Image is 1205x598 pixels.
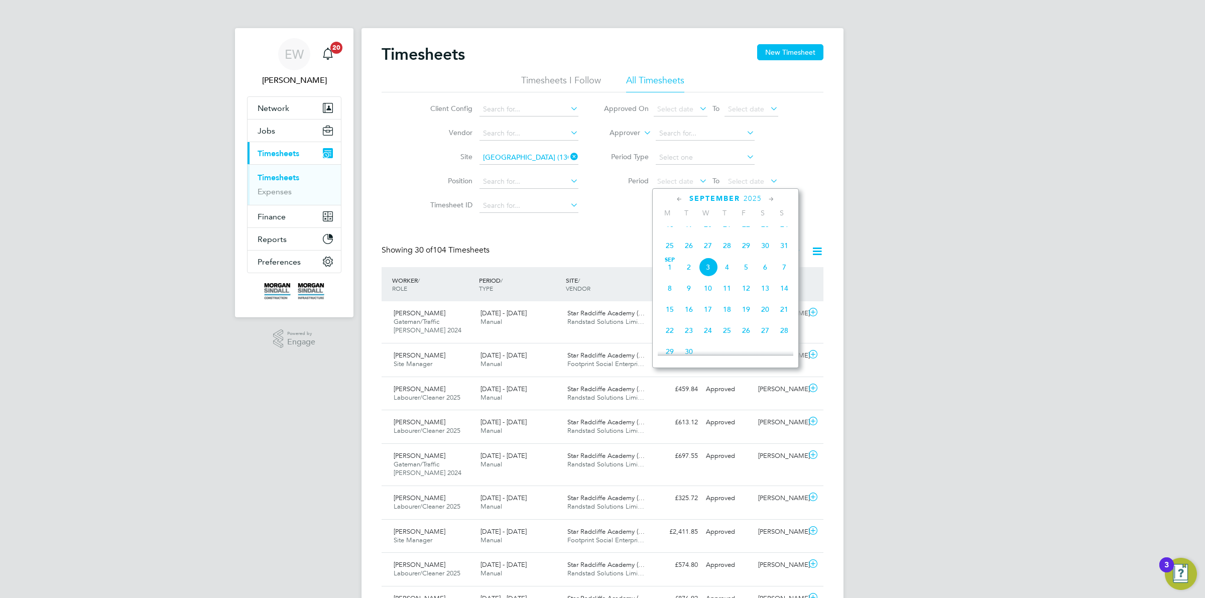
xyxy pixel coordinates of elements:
[258,187,292,196] a: Expenses
[394,317,461,334] span: Gateman/Traffic [PERSON_NAME] 2024
[657,177,693,186] span: Select date
[737,321,756,340] span: 26
[698,236,717,255] span: 27
[689,194,740,203] span: September
[480,536,502,544] span: Manual
[753,208,772,217] span: S
[248,228,341,250] button: Reports
[567,351,645,360] span: Star Radcliffe Academy (…
[772,208,791,217] span: S
[650,305,702,322] div: £876.92
[754,448,806,464] div: [PERSON_NAME]
[258,126,275,136] span: Jobs
[258,212,286,221] span: Finance
[427,104,472,113] label: Client Config
[318,38,338,70] a: 20
[480,418,527,426] span: [DATE] - [DATE]
[744,194,762,203] span: 2025
[567,451,645,460] span: Star Radcliffe Academy (…
[247,283,341,299] a: Go to home page
[480,393,502,402] span: Manual
[679,342,698,361] span: 30
[480,494,527,502] span: [DATE] - [DATE]
[656,151,755,165] input: Select one
[657,104,693,113] span: Select date
[287,338,315,346] span: Engage
[248,164,341,205] div: Timesheets
[501,276,503,284] span: /
[728,104,764,113] span: Select date
[394,309,445,317] span: [PERSON_NAME]
[392,284,407,292] span: ROLE
[258,234,287,244] span: Reports
[567,569,644,577] span: Randstad Solutions Limi…
[480,560,527,569] span: [DATE] - [DATE]
[394,560,445,569] span: [PERSON_NAME]
[394,527,445,536] span: [PERSON_NAME]
[737,258,756,277] span: 5
[604,104,649,113] label: Approved On
[394,360,432,368] span: Site Manager
[394,351,445,360] span: [PERSON_NAME]
[754,524,806,540] div: [PERSON_NAME]
[717,321,737,340] span: 25
[595,128,640,138] label: Approver
[479,175,578,189] input: Search for...
[567,527,645,536] span: Star Radcliffe Academy (…
[756,321,775,340] span: 27
[698,321,717,340] span: 24
[330,42,342,54] span: 20
[247,74,341,86] span: Emma Wells
[660,258,679,277] span: 1
[650,414,702,431] div: £613.12
[679,258,698,277] span: 2
[578,276,580,284] span: /
[480,317,502,326] span: Manual
[754,414,806,431] div: [PERSON_NAME]
[737,300,756,319] span: 19
[756,258,775,277] span: 6
[382,44,465,64] h2: Timesheets
[702,490,754,507] div: Approved
[427,128,472,137] label: Vendor
[567,317,644,326] span: Randstad Solutions Limi…
[479,284,493,292] span: TYPE
[479,151,578,165] input: Search for...
[248,251,341,273] button: Preferences
[235,28,353,317] nav: Main navigation
[521,74,601,92] li: Timesheets I Follow
[264,283,324,299] img: morgansindall-logo-retina.png
[717,258,737,277] span: 4
[480,309,527,317] span: [DATE] - [DATE]
[717,300,737,319] span: 18
[679,321,698,340] span: 23
[660,321,679,340] span: 22
[702,557,754,573] div: Approved
[479,199,578,213] input: Search for...
[702,414,754,431] div: Approved
[728,177,764,186] span: Select date
[660,342,679,361] span: 29
[768,247,801,257] label: All
[285,48,304,61] span: EW
[248,119,341,142] button: Jobs
[756,279,775,298] span: 13
[775,300,794,319] span: 21
[258,149,299,158] span: Timesheets
[394,569,460,577] span: Labourer/Cleaner 2025
[427,152,472,161] label: Site
[650,381,702,398] div: £459.84
[567,560,645,569] span: Star Radcliffe Academy (…
[480,451,527,460] span: [DATE] - [DATE]
[656,127,755,141] input: Search for...
[698,279,717,298] span: 10
[757,44,823,60] button: New Timesheet
[650,490,702,507] div: £325.72
[650,347,702,364] div: £2,411.85
[248,142,341,164] button: Timesheets
[679,300,698,319] span: 16
[658,208,677,217] span: M
[480,569,502,577] span: Manual
[650,448,702,464] div: £697.55
[567,502,644,511] span: Randstad Solutions Limi…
